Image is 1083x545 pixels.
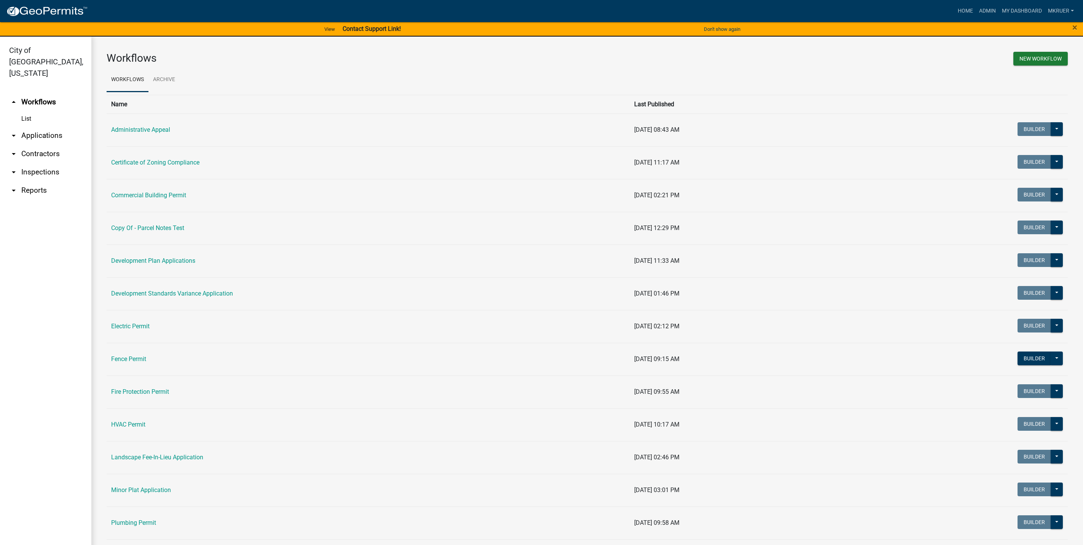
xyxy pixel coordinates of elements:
span: [DATE] 03:01 PM [634,486,679,494]
button: Builder [1018,188,1051,201]
span: [DATE] 11:33 AM [634,257,679,264]
i: arrow_drop_down [9,131,18,140]
a: mkruer [1045,4,1077,18]
i: arrow_drop_up [9,97,18,107]
span: [DATE] 09:15 AM [634,355,679,363]
button: Builder [1018,221,1051,234]
a: Copy Of - Parcel Notes Test [111,224,184,232]
a: Archive [148,68,180,92]
button: Builder [1018,384,1051,398]
strong: Contact Support Link! [343,25,401,32]
a: Fire Protection Permit [111,388,169,395]
span: [DATE] 09:58 AM [634,519,679,526]
a: Admin [976,4,999,18]
span: [DATE] 02:21 PM [634,192,679,199]
span: [DATE] 09:55 AM [634,388,679,395]
a: Development Plan Applications [111,257,195,264]
span: [DATE] 08:43 AM [634,126,679,133]
i: arrow_drop_down [9,168,18,177]
button: Builder [1018,417,1051,431]
span: × [1072,22,1077,33]
button: Builder [1018,122,1051,136]
a: View [321,23,338,35]
a: Electric Permit [111,323,150,330]
button: Builder [1018,483,1051,496]
a: Fence Permit [111,355,146,363]
button: Builder [1018,253,1051,267]
a: Commercial Building Permit [111,192,186,199]
button: Builder [1018,352,1051,365]
span: [DATE] 02:12 PM [634,323,679,330]
button: Builder [1018,286,1051,300]
span: [DATE] 11:17 AM [634,159,679,166]
h3: Workflows [107,52,582,65]
a: Certificate of Zoning Compliance [111,159,199,166]
a: Development Standards Variance Application [111,290,233,297]
button: Don't show again [701,23,743,35]
a: Landscape Fee-In-Lieu Application [111,454,203,461]
a: Plumbing Permit [111,519,156,526]
a: HVAC Permit [111,421,145,428]
button: Close [1072,23,1077,32]
i: arrow_drop_down [9,186,18,195]
span: [DATE] 10:17 AM [634,421,679,428]
span: [DATE] 12:29 PM [634,224,679,232]
span: [DATE] 01:46 PM [634,290,679,297]
a: My Dashboard [999,4,1045,18]
th: Last Published [630,95,847,113]
a: Workflows [107,68,148,92]
th: Name [107,95,630,113]
a: Minor Plat Application [111,486,171,494]
i: arrow_drop_down [9,149,18,158]
button: Builder [1018,450,1051,463]
button: Builder [1018,155,1051,169]
span: [DATE] 02:46 PM [634,454,679,461]
a: Administrative Appeal [111,126,170,133]
button: Builder [1018,515,1051,529]
a: Home [955,4,976,18]
button: New Workflow [1013,52,1068,66]
button: Builder [1018,319,1051,332]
